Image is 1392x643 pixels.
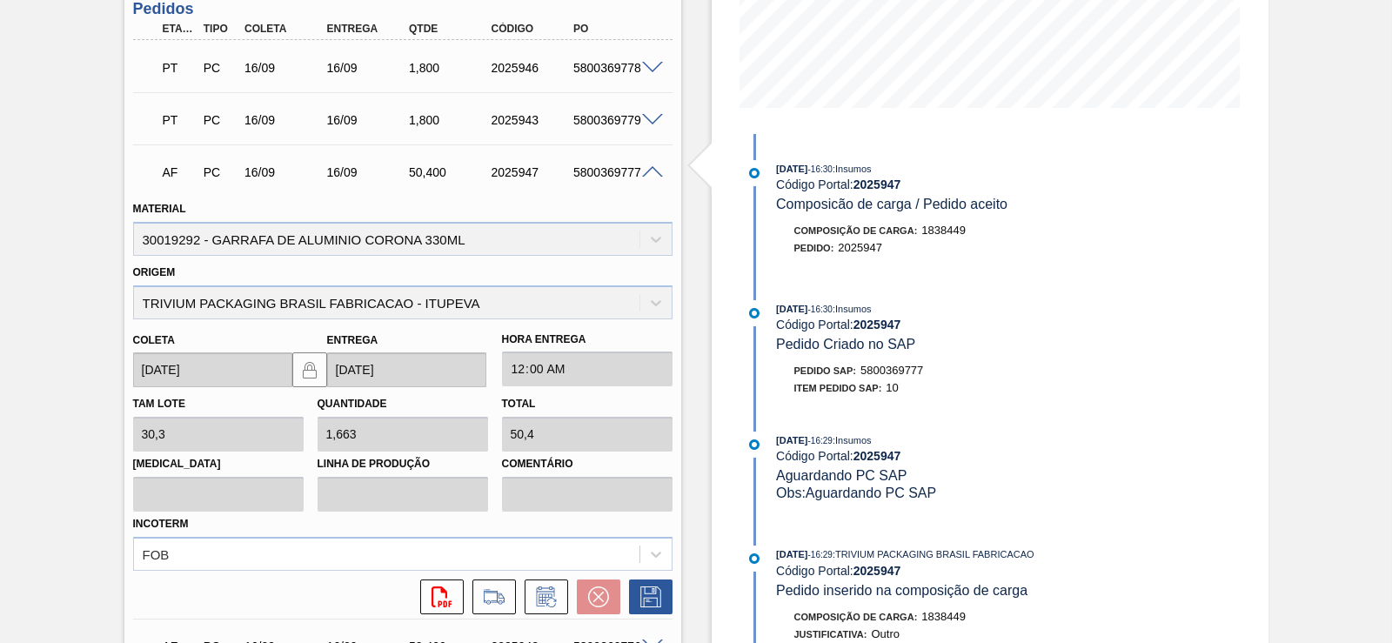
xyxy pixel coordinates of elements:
span: Composicão de carga / Pedido aceito [776,197,1007,211]
img: atual [749,439,760,450]
span: 1838449 [921,610,966,623]
div: Código Portal: [776,318,1189,332]
span: - 16:30 [808,164,833,174]
span: : Insumos [833,435,872,445]
span: [DATE] [776,435,807,445]
span: Pedido SAP: [794,365,857,376]
input: dd/mm/yyyy [133,352,292,387]
label: Quantidade [318,398,387,410]
div: Aguardando Faturamento [158,153,200,191]
span: 5800369777 [860,364,923,377]
span: 1838449 [921,224,966,237]
div: Salvar Pedido [620,579,673,614]
label: Total [502,398,536,410]
span: - 16:30 [808,305,833,314]
div: FOB [143,546,170,561]
div: 5800369779 [569,113,659,127]
span: Aguardando PC SAP [776,468,907,483]
label: Entrega [327,334,378,346]
div: 16/09/2025 [323,165,413,179]
img: atual [749,308,760,318]
div: Pedido de Compra [199,113,241,127]
div: 2025946 [487,61,578,75]
span: : TRIVIUM PACKAGING BRASIL FABRICACAO [833,549,1034,559]
span: : Insumos [833,304,872,314]
span: - 16:29 [808,550,833,559]
span: 2025947 [838,241,882,254]
strong: 2025947 [853,564,901,578]
label: Material [133,203,186,215]
div: Abrir arquivo PDF [412,579,464,614]
span: - 16:29 [808,436,833,445]
span: Justificativa: [794,629,867,640]
div: 5800369777 [569,165,659,179]
div: 1,800 [405,61,495,75]
div: Qtde [405,23,495,35]
div: Código Portal: [776,564,1189,578]
div: Coleta [240,23,331,35]
div: 1,800 [405,113,495,127]
div: Ir para Composição de Carga [464,579,516,614]
label: Comentário [502,452,673,477]
div: Informar alteração no pedido [516,579,568,614]
div: 16/09/2025 [240,165,331,179]
div: Etapa [158,23,200,35]
strong: 2025947 [853,449,901,463]
span: : Insumos [833,164,872,174]
div: 2025947 [487,165,578,179]
div: 16/09/2025 [323,61,413,75]
strong: 2025947 [853,177,901,191]
div: Tipo [199,23,241,35]
span: [DATE] [776,164,807,174]
label: Hora Entrega [502,327,673,352]
div: 16/09/2025 [240,61,331,75]
div: 50,400 [405,165,495,179]
p: AF [163,165,196,179]
span: Pedido : [794,243,834,253]
img: locked [299,359,320,380]
div: 2025943 [487,113,578,127]
div: Cancelar pedido [568,579,620,614]
span: Item pedido SAP: [794,383,882,393]
p: PT [163,61,196,75]
div: PO [569,23,659,35]
span: Composição de Carga : [794,612,918,622]
label: Origem [133,266,176,278]
div: Pedido em Trânsito [158,49,200,87]
span: 10 [886,381,898,394]
div: Código Portal: [776,177,1189,191]
span: [DATE] [776,304,807,314]
input: dd/mm/yyyy [327,352,486,387]
div: Código Portal: [776,449,1189,463]
strong: 2025947 [853,318,901,332]
span: Outro [871,627,900,640]
p: PT [163,113,196,127]
img: atual [749,553,760,564]
img: atual [749,168,760,178]
div: Pedido em Trânsito [158,101,200,139]
div: Pedido de Compra [199,165,241,179]
span: Pedido inserido na composição de carga [776,583,1027,598]
span: Obs: Aguardando PC SAP [776,486,936,500]
div: Código [487,23,578,35]
button: locked [292,352,327,387]
span: Pedido Criado no SAP [776,337,915,352]
label: Incoterm [133,518,189,530]
label: [MEDICAL_DATA] [133,452,304,477]
div: 16/09/2025 [240,113,331,127]
label: Tam lote [133,398,185,410]
div: 5800369778 [569,61,659,75]
div: Pedido de Compra [199,61,241,75]
label: Linha de Produção [318,452,488,477]
span: Composição de Carga : [794,225,918,236]
div: 16/09/2025 [323,113,413,127]
span: [DATE] [776,549,807,559]
div: Entrega [323,23,413,35]
label: Coleta [133,334,175,346]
